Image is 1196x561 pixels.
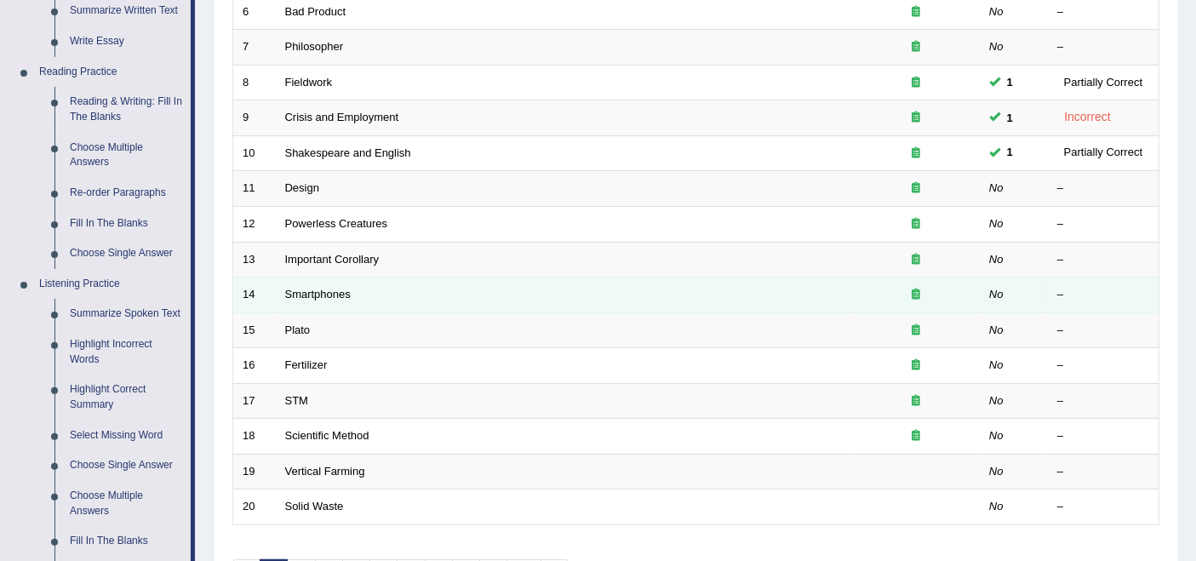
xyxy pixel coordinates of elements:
div: – [1057,180,1149,197]
div: Exam occurring question [861,252,970,268]
em: No [989,5,1004,18]
a: Listening Practice [31,269,191,300]
a: Fieldwork [285,76,333,89]
a: Choose Single Answer [62,450,191,481]
a: Highlight Incorrect Words [62,329,191,375]
a: Fill In The Blanks [62,526,191,557]
a: Write Essay [62,26,191,57]
a: Choose Single Answer [62,238,191,269]
a: Select Missing Word [62,421,191,451]
div: – [1057,287,1149,303]
a: Powerless Creatures [285,217,388,230]
div: Incorrect [1057,107,1118,127]
div: Exam occurring question [861,287,970,303]
div: Partially Correct [1057,73,1149,91]
em: No [989,40,1004,53]
div: Exam occurring question [861,180,970,197]
em: No [989,181,1004,194]
a: Fill In The Blanks [62,209,191,239]
td: 15 [233,312,276,348]
td: 20 [233,489,276,525]
div: – [1057,216,1149,232]
a: Crisis and Employment [285,111,399,123]
a: Plato [285,323,311,336]
a: Choose Multiple Answers [62,133,191,178]
a: Fertilizer [285,358,328,371]
div: Exam occurring question [861,323,970,339]
em: No [989,429,1004,442]
a: Vertical Farming [285,465,365,478]
td: 19 [233,454,276,489]
span: You can still take this question [1000,109,1020,127]
div: – [1057,323,1149,339]
div: – [1057,393,1149,409]
a: Philosopher [285,40,344,53]
div: – [1057,464,1149,480]
em: No [989,394,1004,407]
a: Solid Waste [285,500,344,512]
td: 16 [233,348,276,384]
em: No [989,217,1004,230]
em: No [989,323,1004,336]
td: 18 [233,419,276,455]
td: 17 [233,383,276,419]
td: 13 [233,242,276,278]
em: No [989,253,1004,266]
div: – [1057,4,1149,20]
a: Smartphones [285,288,351,301]
a: Reading Practice [31,57,191,88]
div: Exam occurring question [861,39,970,55]
td: 11 [233,171,276,207]
div: – [1057,358,1149,374]
div: Exam occurring question [861,4,970,20]
div: Exam occurring question [861,358,970,374]
div: Exam occurring question [861,216,970,232]
div: Exam occurring question [861,75,970,91]
a: Re-order Paragraphs [62,178,191,209]
a: Bad Product [285,5,346,18]
em: No [989,358,1004,371]
span: You can still take this question [1000,73,1020,91]
a: Scientific Method [285,429,369,442]
div: – [1057,252,1149,268]
td: 9 [233,100,276,136]
em: No [989,465,1004,478]
div: Exam occurring question [861,146,970,162]
em: No [989,288,1004,301]
div: Exam occurring question [861,393,970,409]
em: No [989,500,1004,512]
a: Summarize Spoken Text [62,299,191,329]
td: 7 [233,30,276,66]
div: – [1057,428,1149,444]
td: 14 [233,278,276,313]
a: Highlight Correct Summary [62,375,191,420]
a: STM [285,394,308,407]
a: Design [285,181,319,194]
a: Choose Multiple Answers [62,481,191,526]
a: Important Corollary [285,253,380,266]
div: – [1057,499,1149,515]
div: – [1057,39,1149,55]
div: Partially Correct [1057,144,1149,162]
div: Exam occurring question [861,110,970,126]
span: You can still take this question [1000,144,1020,162]
td: 8 [233,65,276,100]
div: Exam occurring question [861,428,970,444]
td: 12 [233,206,276,242]
td: 10 [233,135,276,171]
a: Shakespeare and English [285,146,411,159]
a: Reading & Writing: Fill In The Blanks [62,87,191,132]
